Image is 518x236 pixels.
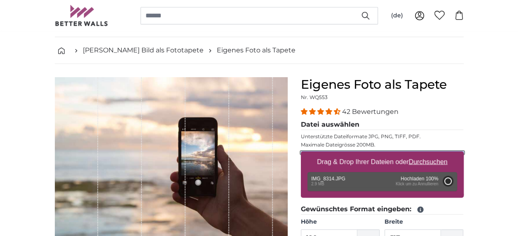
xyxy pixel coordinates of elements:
img: Betterwalls [55,5,108,26]
a: Eigenes Foto als Tapete [217,45,295,55]
p: Maximale Dateigrösse 200MB. [301,142,464,148]
u: Durchsuchen [408,158,447,165]
legend: Gewünschtes Format eingeben: [301,204,464,215]
label: Breite [384,218,463,226]
label: Höhe [301,218,380,226]
a: [PERSON_NAME] Bild als Fototapete [83,45,204,55]
button: (de) [384,8,410,23]
nav: breadcrumbs [55,37,464,64]
legend: Datei auswählen [301,120,464,130]
p: Unterstützte Dateiformate JPG, PNG, TIFF, PDF. [301,133,464,140]
h1: Eigenes Foto als Tapete [301,77,464,92]
span: Nr. WQ553 [301,94,328,100]
label: Drag & Drop Ihrer Dateien oder [314,153,451,170]
span: 42 Bewertungen [342,108,398,116]
span: 4.38 stars [301,108,342,116]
